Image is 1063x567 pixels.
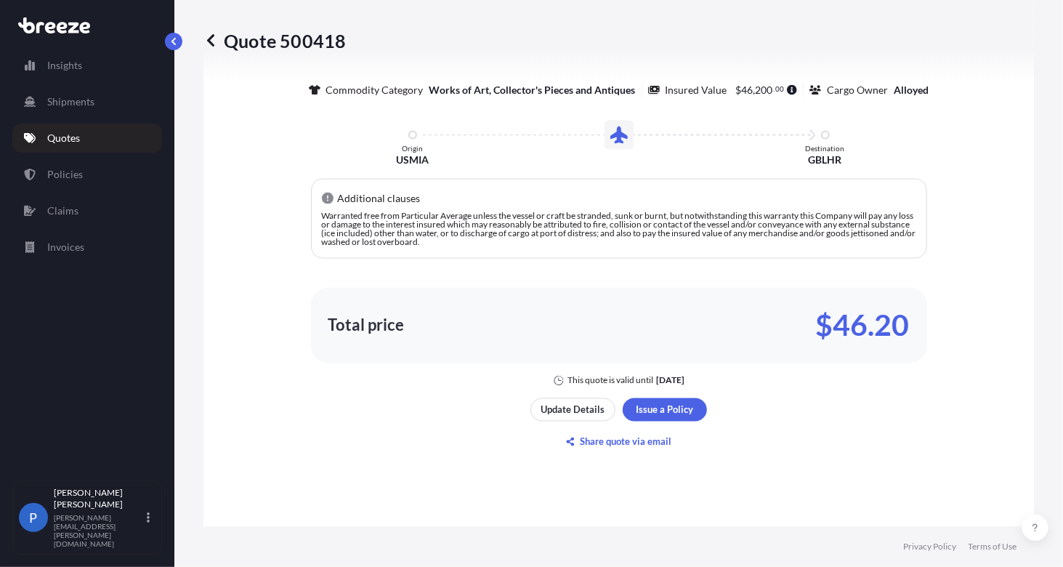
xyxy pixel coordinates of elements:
[326,83,424,97] p: Commodity Category
[338,191,421,206] p: Additional clauses
[47,204,78,218] p: Claims
[396,153,429,167] p: USMIA
[581,435,672,449] p: Share quote via email
[12,196,162,225] a: Claims
[530,398,615,422] button: Update Details
[816,314,910,337] p: $46.20
[203,29,346,52] p: Quote 500418
[12,87,162,116] a: Shipments
[12,160,162,189] a: Policies
[656,375,684,387] p: [DATE]
[47,131,80,145] p: Quotes
[30,510,38,525] span: P
[12,233,162,262] a: Invoices
[827,83,888,97] p: Cargo Owner
[736,85,742,95] span: $
[775,87,784,92] span: 00
[753,85,756,95] span: ,
[12,124,162,153] a: Quotes
[756,85,773,95] span: 200
[742,85,753,95] span: 46
[47,240,84,254] p: Invoices
[402,144,423,153] p: Origin
[12,51,162,80] a: Insights
[530,430,707,454] button: Share quote via email
[623,398,707,422] button: Issue a Policy
[968,541,1016,552] a: Terms of Use
[806,144,845,153] p: Destination
[54,487,144,510] p: [PERSON_NAME] [PERSON_NAME]
[47,167,83,182] p: Policies
[322,210,916,247] span: Warranted free from Particular Average unless the vessel or craft be stranded, sunk or burnt, but...
[809,153,842,167] p: GBLHR
[47,94,94,109] p: Shipments
[636,403,694,417] p: Issue a Policy
[429,83,636,97] p: Works of Art, Collector's Pieces and Antiques
[328,318,405,333] p: Total price
[47,58,82,73] p: Insights
[666,83,727,97] p: Insured Value
[567,375,653,387] p: This quote is valid until
[894,83,929,97] p: Alloyed
[54,513,144,548] p: [PERSON_NAME][EMAIL_ADDRESS][PERSON_NAME][DOMAIN_NAME]
[903,541,956,552] a: Privacy Policy
[774,87,775,92] span: .
[541,403,605,417] p: Update Details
